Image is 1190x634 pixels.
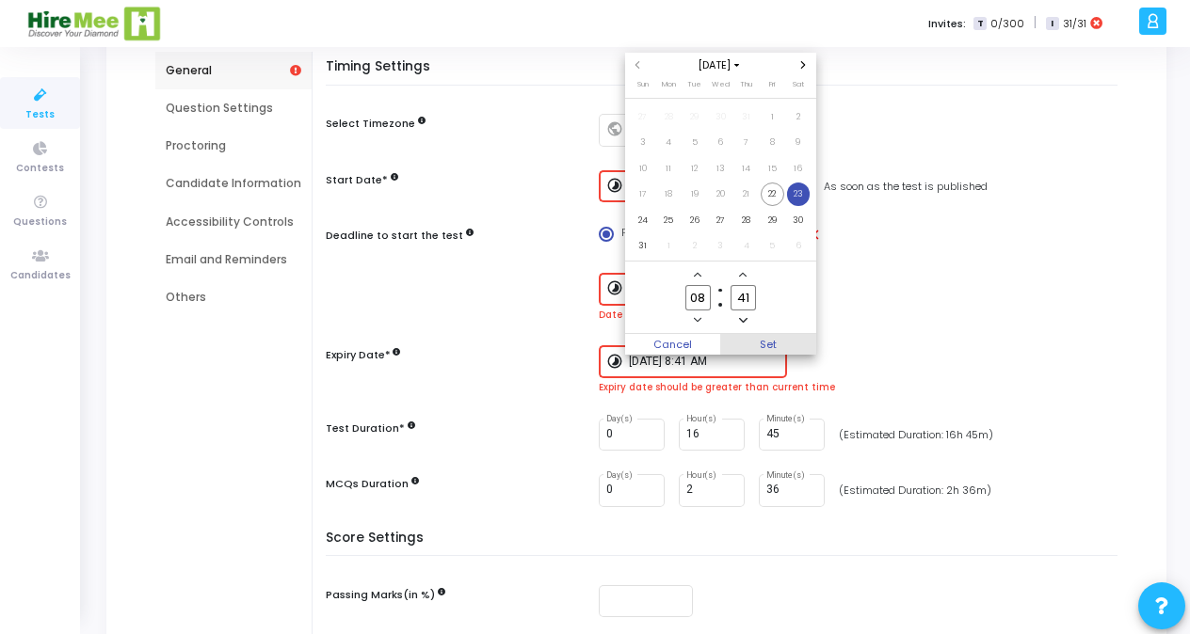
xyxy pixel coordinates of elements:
[760,182,786,208] td: August 22, 2025
[796,57,812,73] button: Next month
[683,182,707,206] span: 19
[733,78,760,97] th: Thursday
[656,130,683,156] td: August 4, 2025
[793,79,804,89] span: Sat
[761,105,784,129] span: 1
[630,207,656,233] td: August 24, 2025
[632,157,655,181] span: 10
[787,131,811,154] span: 9
[735,234,759,258] span: 4
[785,103,812,130] td: August 2, 2025
[632,131,655,154] span: 3
[632,234,655,258] span: 31
[657,157,681,181] span: 11
[662,79,676,89] span: Mon
[693,57,748,73] button: Choose month and year
[761,209,784,232] span: 29
[740,79,752,89] span: Thu
[630,103,656,130] td: July 27, 2025
[720,334,816,355] button: Set
[625,334,721,355] button: Cancel
[733,103,760,130] td: July 31, 2025
[735,157,759,181] span: 14
[708,155,734,182] td: August 13, 2025
[733,155,760,182] td: August 14, 2025
[735,312,751,328] button: Minus a minute
[630,233,656,260] td: August 31, 2025
[656,78,683,97] th: Monday
[785,155,812,182] td: August 16, 2025
[708,233,734,260] td: September 3, 2025
[682,182,708,208] td: August 19, 2025
[683,105,707,129] span: 29
[785,233,812,260] td: September 6, 2025
[733,233,760,260] td: September 4, 2025
[630,155,656,182] td: August 10, 2025
[709,234,732,258] span: 3
[690,312,706,328] button: Minus a hour
[632,105,655,129] span: 27
[656,207,683,233] td: August 25, 2025
[709,131,732,154] span: 6
[690,267,706,283] button: Add a hour
[632,182,655,206] span: 17
[709,157,732,181] span: 13
[637,79,649,89] span: Sun
[708,207,734,233] td: August 27, 2025
[735,267,751,283] button: Add a minute
[683,157,707,181] span: 12
[735,209,759,232] span: 28
[657,209,681,232] span: 25
[682,233,708,260] td: September 2, 2025
[682,130,708,156] td: August 5, 2025
[630,182,656,208] td: August 17, 2025
[760,155,786,182] td: August 15, 2025
[657,131,681,154] span: 4
[760,103,786,130] td: August 1, 2025
[733,130,760,156] td: August 7, 2025
[712,79,730,89] span: Wed
[709,182,732,206] span: 20
[682,207,708,233] td: August 26, 2025
[760,207,786,233] td: August 29, 2025
[657,234,681,258] span: 1
[735,105,759,129] span: 31
[735,131,759,154] span: 7
[682,103,708,130] td: July 29, 2025
[709,209,732,232] span: 27
[733,207,760,233] td: August 28, 2025
[632,209,655,232] span: 24
[787,157,811,181] span: 16
[761,182,784,206] span: 22
[761,157,784,181] span: 15
[708,103,734,130] td: July 30, 2025
[760,233,786,260] td: September 5, 2025
[683,234,707,258] span: 2
[708,78,734,97] th: Wednesday
[657,182,681,206] span: 18
[683,209,707,232] span: 26
[760,130,786,156] td: August 8, 2025
[760,78,786,97] th: Friday
[682,78,708,97] th: Tuesday
[787,182,811,206] span: 23
[787,234,811,258] span: 6
[735,182,759,206] span: 21
[785,182,812,208] td: August 23, 2025
[769,79,775,89] span: Fri
[682,155,708,182] td: August 12, 2025
[709,105,732,129] span: 30
[787,105,811,129] span: 2
[656,103,683,130] td: July 28, 2025
[683,131,707,154] span: 5
[687,79,701,89] span: Tue
[785,78,812,97] th: Saturday
[630,130,656,156] td: August 3, 2025
[733,182,760,208] td: August 21, 2025
[761,234,784,258] span: 5
[787,209,811,232] span: 30
[761,131,784,154] span: 8
[656,182,683,208] td: August 18, 2025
